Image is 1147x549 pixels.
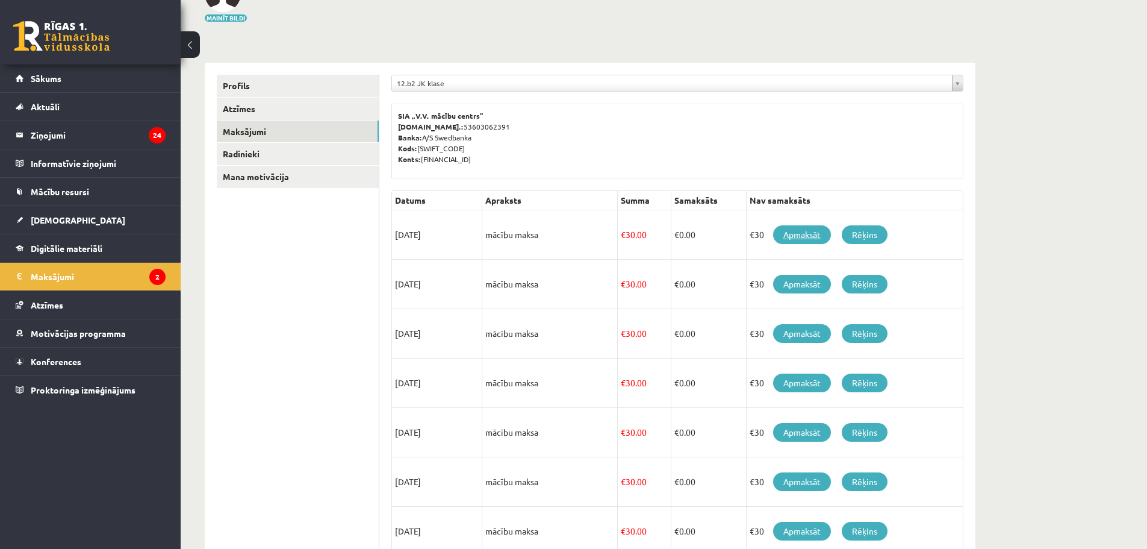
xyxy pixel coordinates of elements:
a: Apmaksāt [773,225,831,244]
p: 53603062391 A/S Swedbanka [SWIFT_CODE] [FINANCIAL_ID] [398,110,957,165]
td: 30.00 [618,408,671,457]
a: Rēķins [842,522,887,541]
td: [DATE] [392,359,482,408]
a: Sākums [16,64,166,92]
a: Aktuāli [16,93,166,121]
span: € [674,427,679,438]
td: 0.00 [671,309,746,359]
a: Apmaksāt [773,423,831,442]
span: 12.b2 JK klase [397,75,947,91]
td: €30 [746,260,963,309]
td: €30 [746,359,963,408]
a: Maksājumi2 [16,263,166,290]
a: Rēķins [842,324,887,343]
a: Ziņojumi24 [16,121,166,149]
td: mācību maksa [482,309,618,359]
th: Datums [392,191,482,210]
span: Aktuāli [31,101,60,112]
a: Radinieki [217,143,379,165]
a: Apmaksāt [773,472,831,491]
span: € [674,229,679,240]
td: [DATE] [392,408,482,457]
td: €30 [746,309,963,359]
a: Rēķins [842,225,887,244]
a: Apmaksāt [773,522,831,541]
span: € [674,525,679,536]
td: [DATE] [392,210,482,260]
td: 0.00 [671,408,746,457]
span: [DEMOGRAPHIC_DATA] [31,215,125,225]
a: Maksājumi [217,121,379,143]
span: Sākums [31,73,61,84]
td: [DATE] [392,260,482,309]
i: 24 [149,127,166,143]
td: 0.00 [671,260,746,309]
td: €30 [746,210,963,260]
span: Atzīmes [31,300,63,310]
span: € [621,229,626,240]
a: Rīgas 1. Tālmācības vidusskola [13,21,110,51]
legend: Informatīvie ziņojumi [31,149,166,177]
td: 0.00 [671,457,746,507]
a: Apmaksāt [773,374,831,392]
span: € [674,278,679,289]
span: Konferences [31,356,81,367]
span: € [621,476,626,487]
td: [DATE] [392,309,482,359]
span: € [674,377,679,388]
a: Motivācijas programma [16,319,166,347]
td: 0.00 [671,359,746,408]
a: Proktoringa izmēģinājums [16,376,166,404]
a: [DEMOGRAPHIC_DATA] [16,206,166,234]
a: Atzīmes [217,98,379,120]
td: 30.00 [618,309,671,359]
b: Kods: [398,143,417,153]
th: Nav samaksāts [746,191,963,210]
b: [DOMAIN_NAME].: [398,122,464,131]
span: € [621,525,626,536]
legend: Ziņojumi [31,121,166,149]
td: 0.00 [671,210,746,260]
span: € [621,278,626,289]
span: € [674,476,679,487]
span: Motivācijas programma [31,328,126,339]
td: mācību maksa [482,260,618,309]
th: Apraksts [482,191,618,210]
span: Proktoringa izmēģinājums [31,384,135,395]
span: Mācību resursi [31,186,89,197]
td: 30.00 [618,210,671,260]
a: Rēķins [842,423,887,442]
a: Digitālie materiāli [16,234,166,262]
td: €30 [746,457,963,507]
b: Banka: [398,133,422,142]
td: mācību maksa [482,359,618,408]
span: € [621,427,626,438]
span: € [674,328,679,339]
span: Digitālie materiāli [31,243,102,254]
td: 30.00 [618,260,671,309]
span: € [621,377,626,388]
td: €30 [746,408,963,457]
a: Rēķins [842,374,887,392]
a: Informatīvie ziņojumi [16,149,166,177]
a: Mana motivācija [217,166,379,188]
a: Apmaksāt [773,324,831,343]
a: Rēķins [842,472,887,491]
td: [DATE] [392,457,482,507]
td: 30.00 [618,359,671,408]
a: Mācību resursi [16,178,166,205]
a: Apmaksāt [773,275,831,293]
th: Summa [618,191,671,210]
td: mācību maksa [482,408,618,457]
td: mācību maksa [482,210,618,260]
button: Mainīt bildi [205,14,247,22]
td: 30.00 [618,457,671,507]
a: 12.b2 JK klase [392,75,963,91]
a: Profils [217,75,379,97]
td: mācību maksa [482,457,618,507]
span: € [621,328,626,339]
b: Konts: [398,154,421,164]
i: 2 [149,269,166,285]
a: Konferences [16,348,166,375]
th: Samaksāts [671,191,746,210]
